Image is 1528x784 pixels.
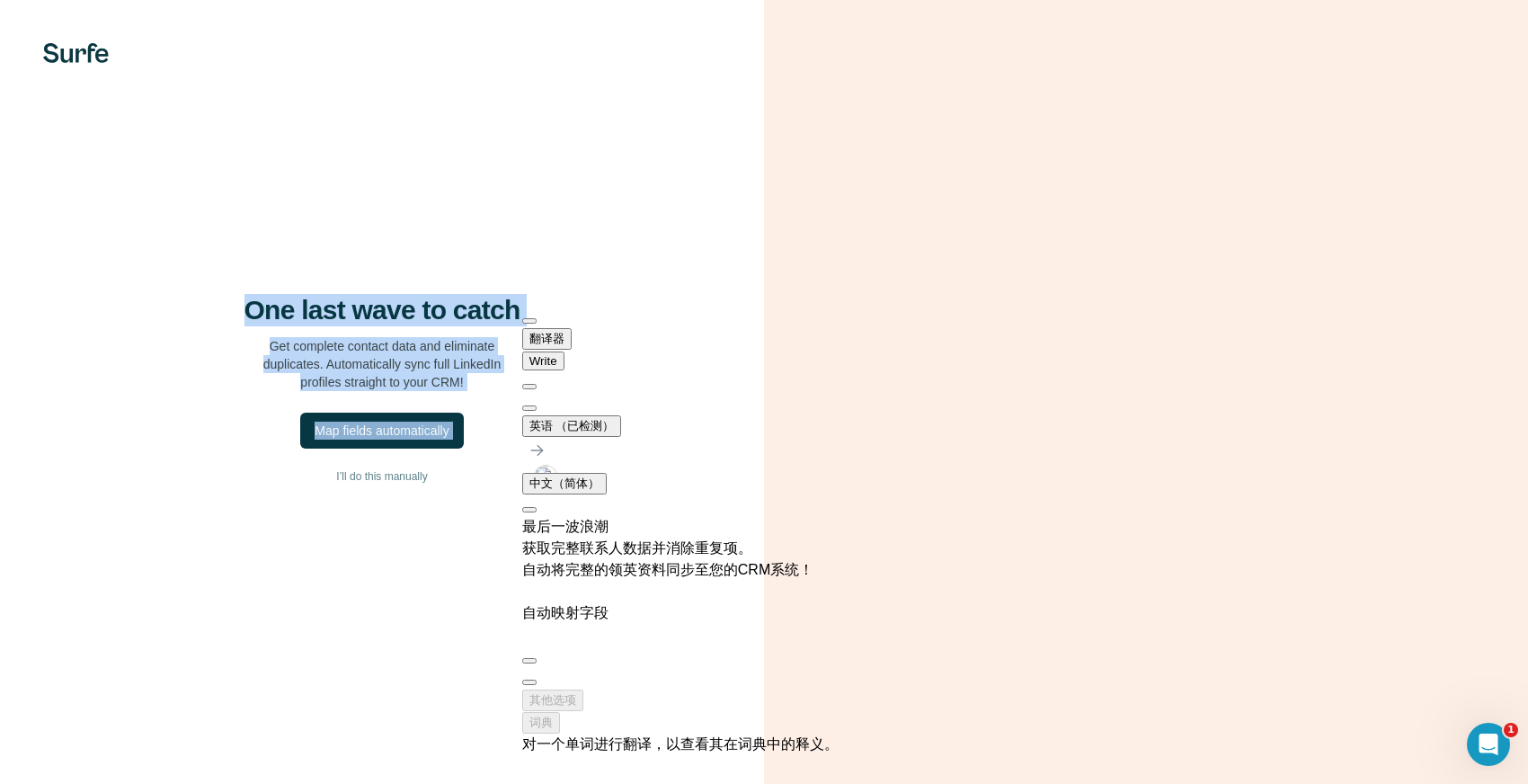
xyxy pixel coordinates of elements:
p: Get complete contact data and eliminate duplicates. Automatically sync full LinkedIn profiles str... [263,337,502,391]
button: Map fields automatically [300,413,463,449]
h4: One last wave to catch [244,294,520,326]
span: I’ll do this manually [336,468,427,485]
span: 1 [1504,723,1518,737]
img: Surfe's logo [43,43,109,63]
iframe: Intercom live chat [1467,723,1510,766]
button: I’ll do this manually [36,463,728,490]
div: Map fields automatically [315,422,449,440]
